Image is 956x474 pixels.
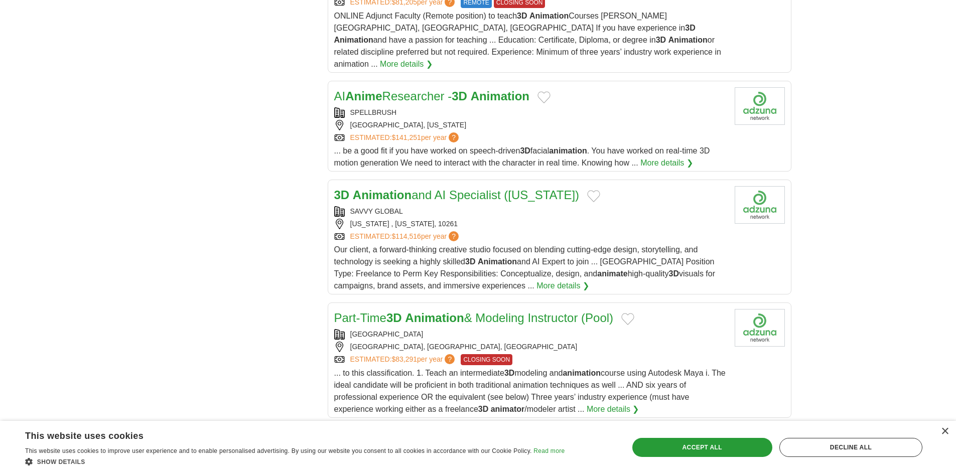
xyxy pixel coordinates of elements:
[621,313,634,325] button: Add to favorite jobs
[941,428,948,435] div: Close
[656,36,666,44] strong: 3D
[391,133,421,141] span: $141,251
[345,89,382,103] strong: Anime
[25,456,565,466] div: Show details
[471,89,529,103] strong: Animation
[517,12,527,20] strong: 3D
[334,89,529,103] a: AIAnimeResearcher -3D Animation
[533,447,565,454] a: Read more, opens a new window
[587,403,639,415] a: More details ❯
[334,36,373,44] strong: Animation
[779,438,922,457] div: Decline all
[37,458,85,465] span: Show details
[685,24,695,32] strong: 3D
[25,427,539,442] div: This website uses cookies
[334,219,727,229] div: [US_STATE] , [US_STATE], 10261
[334,146,710,167] span: ... be a good fit if you have worked on speech-driven facial . You have worked on real-time 3D mo...
[405,311,464,325] strong: Animation
[334,120,727,130] div: [GEOGRAPHIC_DATA], [US_STATE]
[380,58,433,70] a: More details ❯
[449,231,459,241] span: ?
[334,107,727,118] div: SPELLBRUSH
[334,329,727,340] div: [GEOGRAPHIC_DATA]
[549,146,587,155] strong: animation
[350,354,457,365] a: ESTIMATED:$83,291per year?
[597,269,627,278] strong: animate
[334,369,726,413] span: ... to this classification. 1. Teach an intermediate modeling and course using Autodesk Maya i. T...
[478,405,488,413] strong: 3D
[537,91,551,103] button: Add to favorite jobs
[529,12,569,20] strong: Animation
[735,186,785,224] img: Company logo
[478,257,517,266] strong: Animation
[735,309,785,347] img: Company logo
[735,87,785,125] img: Company logo
[452,89,467,103] strong: 3D
[334,311,614,325] a: Part-Time3D Animation& Modeling Instructor (Pool)
[350,231,461,242] a: ESTIMATED:$114,516per year?
[563,369,601,377] strong: animation
[461,354,512,365] span: CLOSING SOON
[669,269,679,278] strong: 3D
[334,188,350,202] strong: 3D
[491,405,525,413] strong: animator
[391,355,417,363] span: $83,291
[536,280,589,292] a: More details ❯
[334,188,580,202] a: 3D Animationand AI Specialist ([US_STATE])
[445,354,455,364] span: ?
[334,245,716,290] span: Our client, a forward-thinking creative studio focused on blending cutting-edge design, storytell...
[587,190,600,202] button: Add to favorite jobs
[391,232,421,240] span: $114,516
[350,132,461,143] a: ESTIMATED:$141,251per year?
[640,157,693,169] a: More details ❯
[386,311,402,325] strong: 3D
[465,257,475,266] strong: 3D
[334,342,727,352] div: [GEOGRAPHIC_DATA], [GEOGRAPHIC_DATA], [GEOGRAPHIC_DATA]
[25,447,532,454] span: This website uses cookies to improve user experience and to enable personalised advertising. By u...
[504,369,514,377] strong: 3D
[334,206,727,217] div: SAVVY GLOBAL
[334,12,721,68] span: ONLINE Adjunct Faculty (Remote position) to teach Courses [PERSON_NAME][GEOGRAPHIC_DATA], [GEOGRA...
[353,188,412,202] strong: Animation
[668,36,708,44] strong: Animation
[449,132,459,142] span: ?
[520,146,530,155] strong: 3D
[632,438,772,457] div: Accept all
